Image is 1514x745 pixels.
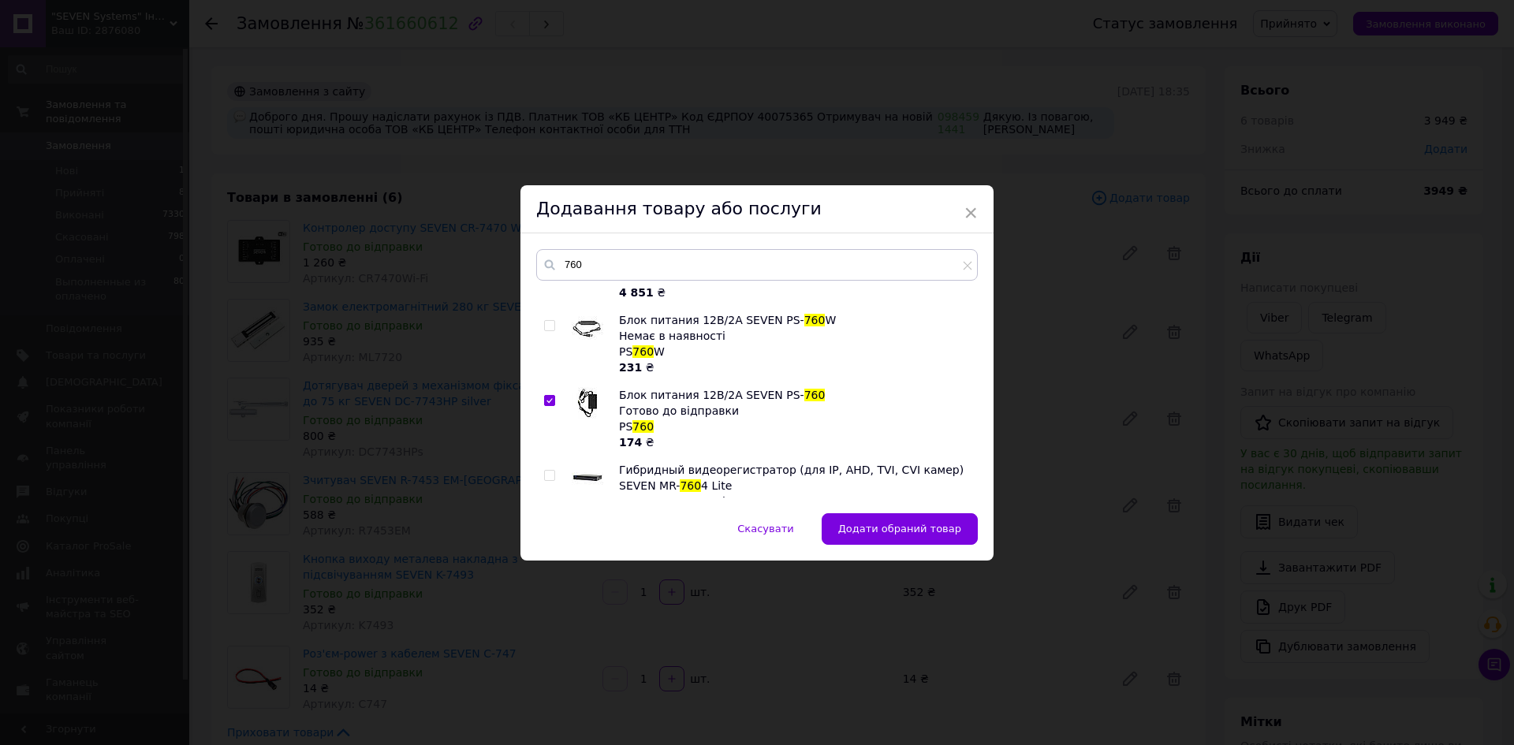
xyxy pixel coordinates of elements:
img: Блок питания 12В/2А SEVEN PS-760W [572,316,603,340]
button: Скасувати [721,513,810,545]
div: ₴ [619,434,969,450]
span: Скасувати [737,523,793,535]
div: ₴ [619,359,969,375]
div: Готово до відправки [619,403,969,419]
div: Немає в наявності [619,494,969,509]
span: 4 Lite [701,479,732,492]
span: 760 [632,345,654,358]
input: Пошук за товарами та послугами [536,249,978,281]
span: PS [619,345,632,358]
div: Немає в наявності [619,328,969,344]
span: 760 [804,389,826,401]
button: Додати обраний товар [822,513,978,545]
span: W [654,345,665,358]
b: 174 [619,436,642,449]
span: Блок питания 12В/2А SEVEN PS- [619,389,804,401]
img: Блок питания 12В/2А SEVEN PS-760 [572,387,603,419]
img: Гибридный видеорегистратор (для IP, AHD, TVI, CVI камер) SEVEN MR-7604 Lite [572,466,603,490]
b: 4 851 [619,286,654,299]
span: PS [619,420,632,433]
span: Блок питания 12В/2А SEVEN PS- [619,314,804,326]
div: Додавання товару або послуги [520,185,994,233]
span: 760 [804,314,826,326]
div: ₴ [619,285,969,300]
span: × [964,199,978,226]
span: 760 [632,420,654,433]
span: Гибридный видеорегистратор (для IP, AHD, TVI, CVI камер) SEVEN MR- [619,464,964,492]
b: 231 [619,361,642,374]
span: W [825,314,836,326]
span: 760 [680,479,701,492]
span: Додати обраний товар [838,523,961,535]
